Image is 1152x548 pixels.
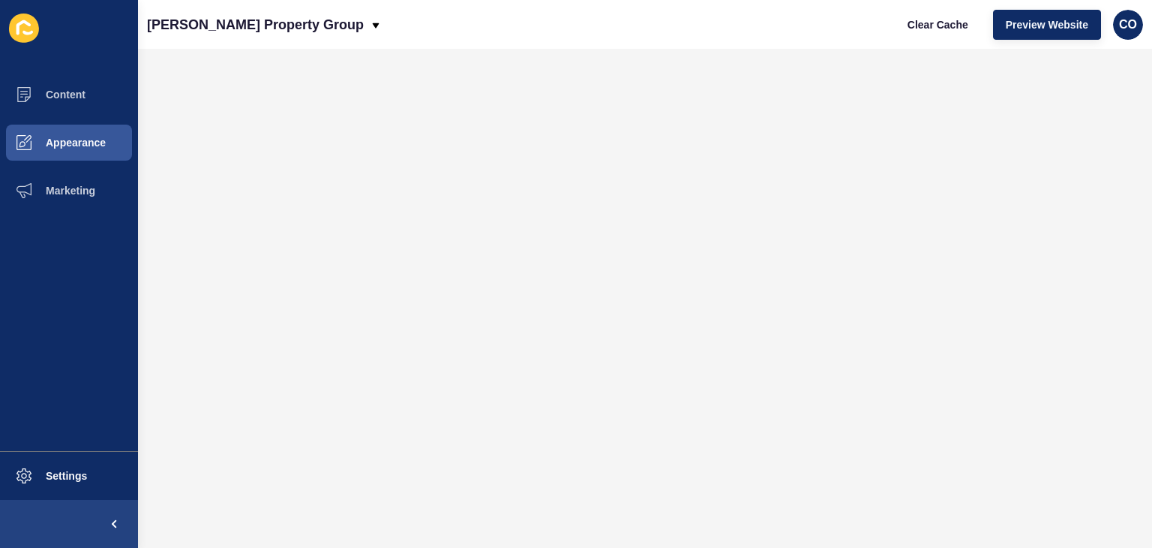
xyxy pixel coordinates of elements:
span: CO [1119,17,1137,32]
p: [PERSON_NAME] Property Group [147,6,364,44]
span: Preview Website [1006,17,1088,32]
span: Clear Cache [907,17,968,32]
button: Clear Cache [895,10,981,40]
button: Preview Website [993,10,1101,40]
